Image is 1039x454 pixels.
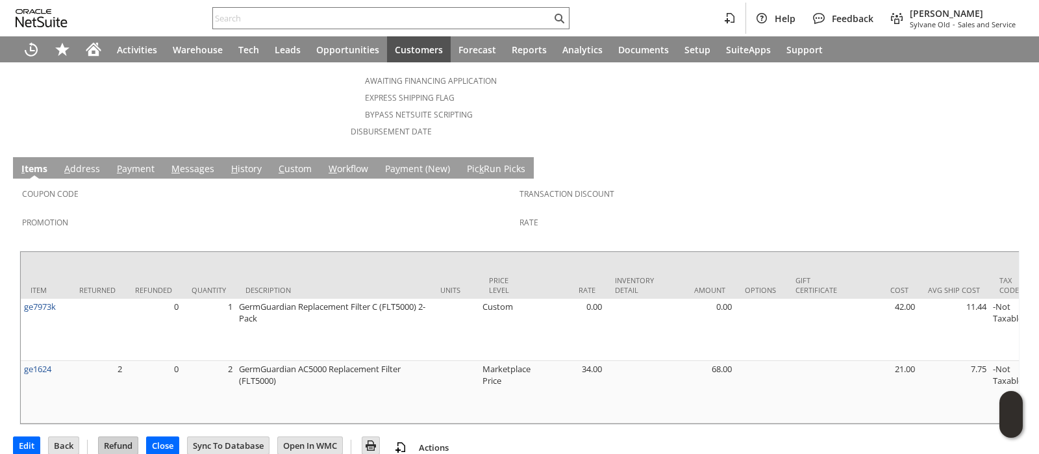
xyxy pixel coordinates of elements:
[16,36,47,62] a: Recent Records
[918,361,990,423] td: 7.75
[69,361,125,423] td: 2
[329,162,337,175] span: W
[664,299,735,361] td: 0.00
[168,162,218,177] a: Messages
[238,44,259,56] span: Tech
[615,275,654,295] div: Inventory Detail
[857,285,908,295] div: Cost
[14,437,40,454] input: Edit
[279,162,284,175] span: C
[117,44,157,56] span: Activities
[365,92,455,103] a: Express Shipping Flag
[114,162,158,177] a: Payment
[958,19,1016,29] span: Sales and Service
[365,109,473,120] a: Bypass NetSuite Scripting
[458,44,496,56] span: Forecast
[910,7,1016,19] span: [PERSON_NAME]
[117,162,122,175] span: P
[78,36,109,62] a: Home
[24,363,51,375] a: ge1624
[182,361,236,423] td: 2
[928,285,980,295] div: Avg Ship Cost
[479,361,534,423] td: Marketplace Price
[47,36,78,62] div: Shortcuts
[64,162,70,175] span: A
[351,126,432,137] a: Disbursement Date
[451,36,504,62] a: Forecast
[24,301,56,312] a: ge7973k
[664,361,735,423] td: 68.00
[278,437,342,454] input: Open In WMC
[86,42,101,57] svg: Home
[182,299,236,361] td: 1
[610,36,677,62] a: Documents
[362,437,379,454] input: Print
[16,9,68,27] svg: logo
[49,437,79,454] input: Back
[847,299,918,361] td: 42.00
[387,36,451,62] a: Customers
[847,361,918,423] td: 21.00
[99,437,138,454] input: Refund
[23,42,39,57] svg: Recent Records
[512,44,547,56] span: Reports
[999,275,1029,295] div: Tax Code
[382,162,453,177] a: Payment (New)
[555,36,610,62] a: Analytics
[999,415,1023,438] span: Oracle Guided Learning Widget. To move around, please hold and drag
[21,162,25,175] span: I
[236,361,431,423] td: GermGuardian AC5000 Replacement Filter (FLT5000)
[31,285,60,295] div: Item
[718,36,779,62] a: SuiteApps
[231,162,238,175] span: H
[147,437,179,454] input: Close
[308,36,387,62] a: Opportunities
[479,162,484,175] span: k
[173,44,223,56] span: Warehouse
[726,44,771,56] span: SuiteApps
[395,44,443,56] span: Customers
[779,36,831,62] a: Support
[213,10,551,26] input: Search
[519,188,614,199] a: Transaction Discount
[519,217,538,228] a: Rate
[918,299,990,361] td: 11.44
[395,162,400,175] span: y
[489,275,524,295] div: Price Level
[22,217,68,228] a: Promotion
[275,44,301,56] span: Leads
[677,36,718,62] a: Setup
[125,361,182,423] td: 0
[999,391,1023,438] iframe: Click here to launch Oracle Guided Learning Help Panel
[534,361,605,423] td: 34.00
[267,36,308,62] a: Leads
[135,285,172,295] div: Refunded
[61,162,103,177] a: Address
[109,36,165,62] a: Activities
[504,36,555,62] a: Reports
[165,36,231,62] a: Warehouse
[832,12,873,25] span: Feedback
[534,299,605,361] td: 0.00
[228,162,265,177] a: History
[316,44,379,56] span: Opportunities
[775,12,795,25] span: Help
[275,162,315,177] a: Custom
[231,36,267,62] a: Tech
[18,162,51,177] a: Items
[1003,160,1018,175] a: Unrolled view on
[953,19,955,29] span: -
[745,285,776,295] div: Options
[684,44,710,56] span: Setup
[192,285,226,295] div: Quantity
[414,442,454,453] a: Actions
[245,285,421,295] div: Description
[795,275,837,295] div: Gift Certificate
[990,299,1038,361] td: -Not Taxable-
[236,299,431,361] td: GermGuardian Replacement Filter C (FLT5000) 2-Pack
[464,162,529,177] a: PickRun Picks
[910,19,950,29] span: Sylvane Old
[125,299,182,361] td: 0
[562,44,603,56] span: Analytics
[618,44,669,56] span: Documents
